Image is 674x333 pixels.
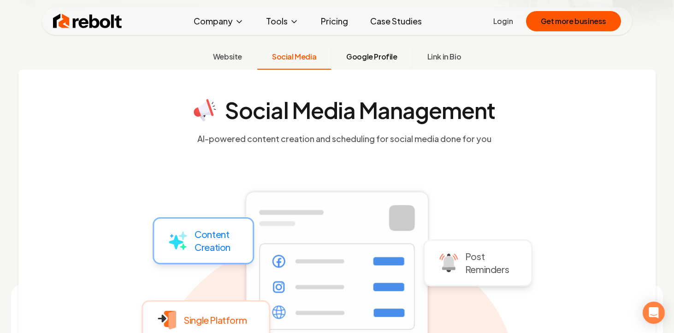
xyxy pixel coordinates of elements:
h4: Social Media Management [225,99,495,121]
p: Post Reminders [465,250,509,276]
p: Content Creation [195,228,231,254]
button: Website [198,46,257,70]
button: Company [186,12,251,30]
button: Get more business [526,11,621,31]
a: Case Studies [363,12,429,30]
div: Open Intercom Messenger [643,302,665,324]
span: Social Media [272,51,316,62]
button: Tools [259,12,306,30]
button: Google Profile [331,46,412,70]
span: Website [213,51,242,62]
span: Link in Bio [427,51,461,62]
button: Link in Bio [412,46,476,70]
a: Pricing [313,12,355,30]
a: Login [493,16,513,27]
img: Rebolt Logo [53,12,122,30]
button: Social Media [257,46,331,70]
span: Google Profile [346,51,397,62]
p: Single Platform [183,314,247,327]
